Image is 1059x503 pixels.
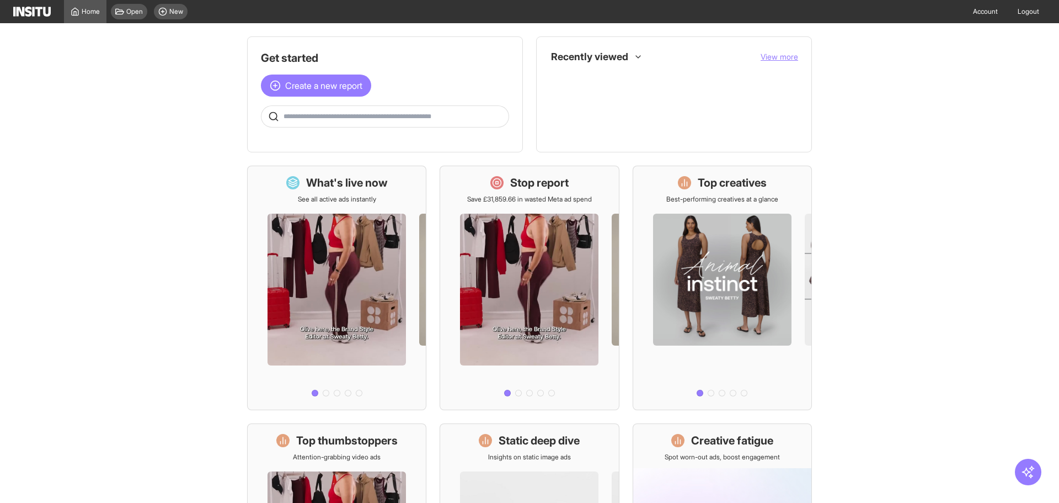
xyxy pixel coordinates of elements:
[298,195,376,204] p: See all active ads instantly
[440,166,619,410] a: Stop reportSave £31,859.66 in wasted Meta ad spend
[293,453,381,462] p: Attention-grabbing video ads
[296,433,398,448] h1: Top thumbstoppers
[126,7,143,16] span: Open
[499,433,580,448] h1: Static deep dive
[666,195,778,204] p: Best-performing creatives at a glance
[306,175,388,190] h1: What's live now
[510,175,569,190] h1: Stop report
[169,7,183,16] span: New
[261,75,371,97] button: Create a new report
[698,175,767,190] h1: Top creatives
[761,52,798,61] span: View more
[82,7,100,16] span: Home
[285,79,362,92] span: Create a new report
[633,166,812,410] a: Top creativesBest-performing creatives at a glance
[467,195,592,204] p: Save £31,859.66 in wasted Meta ad spend
[247,166,426,410] a: What's live nowSee all active ads instantly
[761,51,798,62] button: View more
[488,453,571,462] p: Insights on static image ads
[261,50,509,66] h1: Get started
[13,7,51,17] img: Logo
